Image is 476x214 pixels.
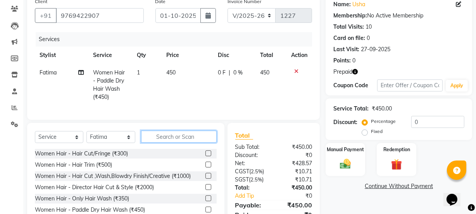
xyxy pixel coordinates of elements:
th: Disc [213,47,255,64]
div: Women Hair - Hair Cut ,Wash,Blowdry Finish/Creative (₹1000) [35,172,191,180]
div: ₹450.00 [274,143,318,151]
span: | [229,69,230,77]
th: Price [162,47,213,64]
div: 0 [352,57,355,65]
span: Fatima [40,69,57,76]
span: 0 F [218,69,226,77]
span: 2.5% [251,168,263,174]
div: 0 [367,34,370,42]
div: ₹450.00 [372,105,392,113]
th: Total [255,47,286,64]
div: ( ) [229,167,274,176]
button: Apply [446,80,468,91]
button: +91 [35,8,57,23]
span: 450 [260,69,269,76]
div: Last Visit: [333,45,359,53]
a: Continue Without Payment [327,182,471,190]
label: Fixed [371,128,383,135]
span: 0 % [233,69,243,77]
div: ₹0 [281,192,318,200]
div: Discount: [333,118,357,126]
div: Card on file: [333,34,365,42]
div: ₹450.00 [274,200,318,210]
span: SGST [235,176,249,183]
div: ₹10.71 [274,176,318,184]
span: 2.5% [251,176,262,183]
div: Discount: [229,151,274,159]
div: Sub Total: [229,143,274,151]
div: ( ) [229,176,274,184]
div: Women Hair - Only Hair Wash (₹350) [35,195,129,203]
div: Women Hair - Paddle Dry Hair Wash (₹450) [35,206,145,214]
div: Women Hair - Hair Cut/Fringe (₹300) [35,150,128,158]
div: Payable: [229,200,274,210]
th: Action [286,47,312,64]
div: ₹10.71 [274,167,318,176]
label: Percentage [371,118,396,125]
input: Search or Scan [141,131,216,143]
div: Women Hair - Hair Trim (₹500) [35,161,112,169]
span: 450 [166,69,176,76]
div: Total: [229,184,274,192]
label: Manual Payment [327,146,364,153]
th: Stylist [35,47,88,64]
div: 27-09-2025 [361,45,390,53]
div: Total Visits: [333,23,364,31]
label: Redemption [383,146,410,153]
input: Enter Offer / Coupon Code [377,79,443,91]
span: Total [235,131,253,140]
th: Qty [133,47,162,64]
div: No Active Membership [333,12,464,20]
a: Usha [352,0,365,9]
div: Coupon Code [333,81,377,90]
span: Prepaid [333,68,352,76]
div: Service Total: [333,105,369,113]
div: 10 [366,23,372,31]
div: Women Hair - Director Hair Cut & Style (₹2000) [35,183,154,192]
input: Search by Name/Mobile/Email/Code [56,8,144,23]
a: Add Tip [229,192,281,200]
span: CGST [235,168,250,175]
th: Service [88,47,133,64]
div: Services [36,32,318,47]
iframe: chat widget [443,183,468,206]
span: Women Hair - Paddle Dry Hair Wash (₹450) [93,69,125,100]
div: Name: [333,0,351,9]
div: Net: [229,159,274,167]
div: ₹428.57 [274,159,318,167]
div: ₹0 [274,151,318,159]
div: ₹450.00 [274,184,318,192]
div: Membership: [333,12,367,20]
img: _cash.svg [336,158,354,171]
span: 1 [137,69,140,76]
div: Points: [333,57,351,65]
img: _gift.svg [388,158,405,171]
